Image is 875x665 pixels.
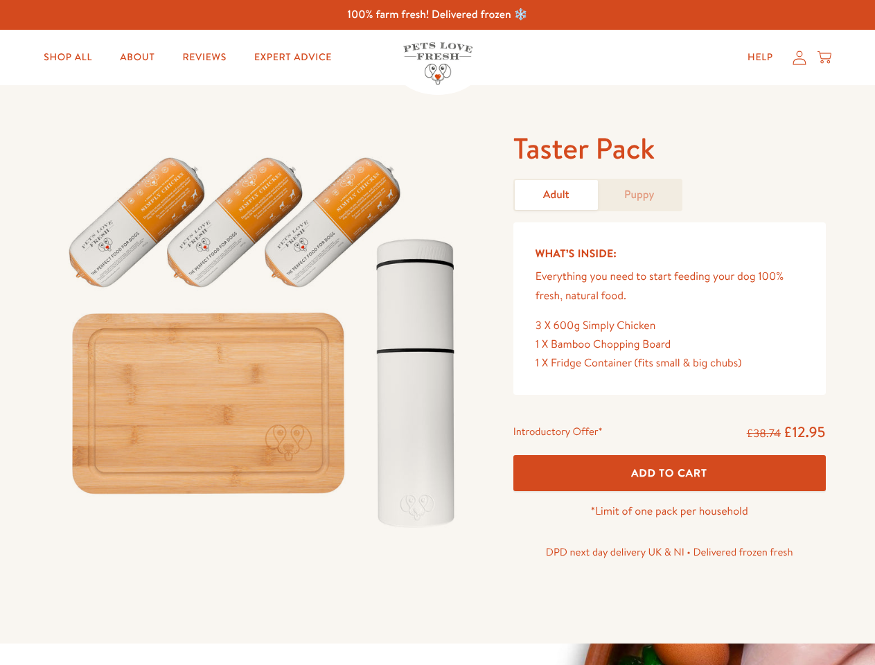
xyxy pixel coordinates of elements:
span: £12.95 [784,422,826,442]
s: £38.74 [747,426,781,441]
div: 3 X 600g Simply Chicken [536,317,804,335]
span: 1 X Bamboo Chopping Board [536,337,671,352]
a: About [109,44,166,71]
img: Taster Pack - Adult [50,130,480,542]
div: 1 X Fridge Container (fits small & big chubs) [536,354,804,373]
p: Everything you need to start feeding your dog 100% fresh, natural food. [536,267,804,305]
a: Shop All [33,44,103,71]
span: Add To Cart [631,465,707,480]
a: Puppy [598,180,681,210]
button: Add To Cart [513,455,826,492]
a: Reviews [171,44,237,71]
h5: What’s Inside: [536,245,804,263]
h1: Taster Pack [513,130,826,168]
a: Adult [515,180,598,210]
a: Expert Advice [243,44,343,71]
img: Pets Love Fresh [403,42,472,85]
a: Help [736,44,784,71]
div: Introductory Offer* [513,423,603,443]
p: *Limit of one pack per household [513,502,826,521]
p: DPD next day delivery UK & NI • Delivered frozen fresh [513,543,826,561]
